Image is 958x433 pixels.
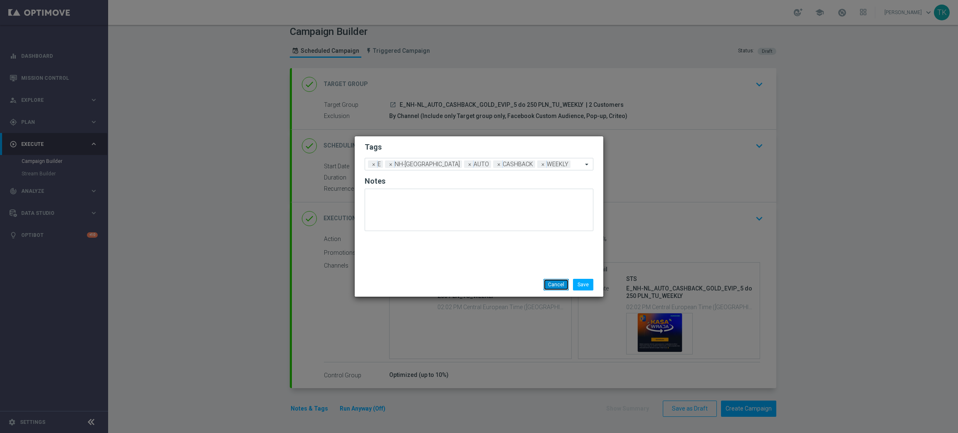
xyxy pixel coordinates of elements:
[495,160,503,168] span: ×
[393,160,462,168] span: NH-[GEOGRAPHIC_DATA]
[387,160,395,168] span: ×
[545,160,570,168] span: WEEKLY
[365,158,593,170] ng-select: AUTO, CASHBACK, E, NH-NL, WEEKLY
[543,279,569,290] button: Cancel
[466,160,474,168] span: ×
[370,160,378,168] span: ×
[539,160,547,168] span: ×
[375,160,383,168] span: E
[365,176,593,186] h2: Notes
[573,279,593,290] button: Save
[365,142,593,152] h2: Tags
[501,160,535,168] span: CASHBACK
[472,160,491,168] span: AUTO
